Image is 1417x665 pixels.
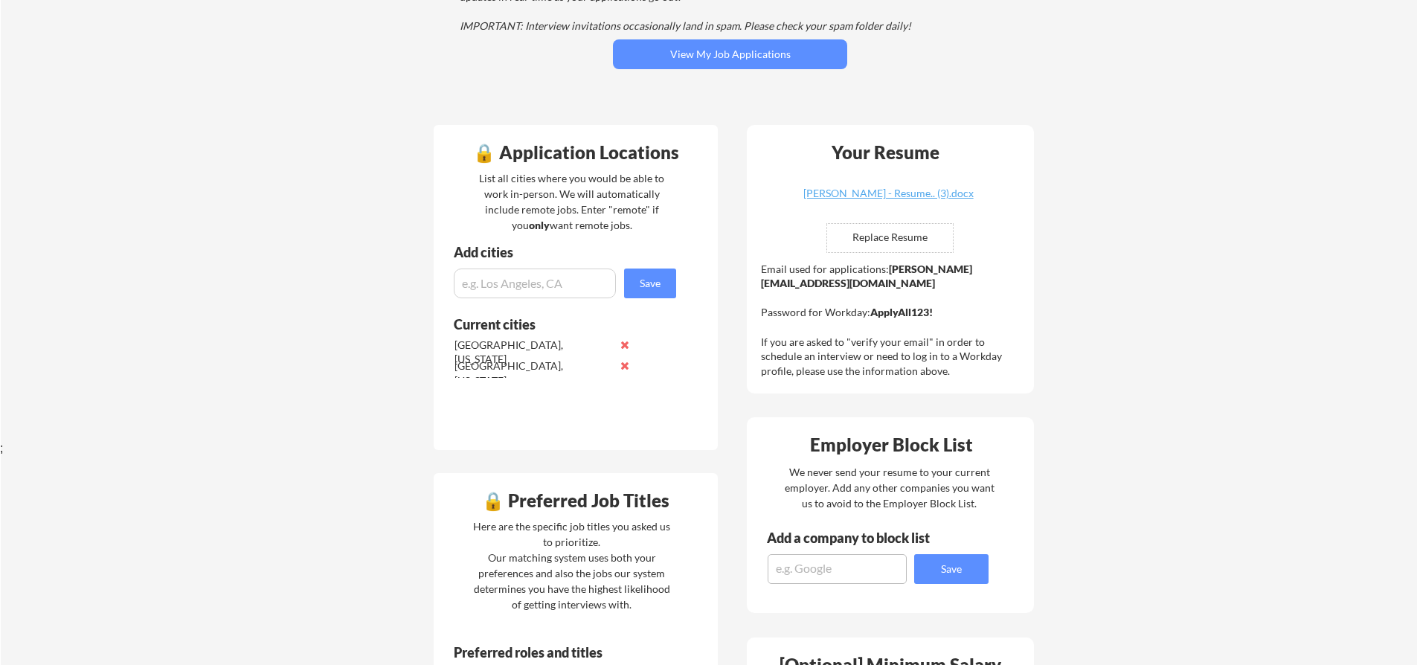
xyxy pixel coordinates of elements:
[783,464,995,511] div: We never send your resume to your current employer. Add any other companies you want us to avoid ...
[914,554,989,584] button: Save
[454,338,611,367] div: [GEOGRAPHIC_DATA], [US_STATE]
[454,245,680,259] div: Add cities
[624,269,676,298] button: Save
[454,318,660,331] div: Current cities
[800,188,977,199] div: [PERSON_NAME] - Resume.. (3).docx
[460,19,911,32] em: IMPORTANT: Interview invitations occasionally land in spam. Please check your spam folder daily!
[761,262,1024,379] div: Email used for applications: Password for Workday: If you are asked to "verify your email" in ord...
[469,518,674,612] div: Here are the specific job titles you asked us to prioritize. Our matching system uses both your p...
[753,436,1029,454] div: Employer Block List
[870,306,933,318] strong: ApplyAll123!
[437,492,714,510] div: 🔒 Preferred Job Titles
[800,188,977,211] a: [PERSON_NAME] - Resume.. (3).docx
[469,170,674,233] div: List all cities where you would be able to work in-person. We will automatically include remote j...
[812,144,959,161] div: Your Resume
[529,219,550,231] strong: only
[454,646,656,659] div: Preferred roles and titles
[767,531,953,544] div: Add a company to block list
[437,144,714,161] div: 🔒 Application Locations
[613,39,847,69] button: View My Job Applications
[454,269,616,298] input: e.g. Los Angeles, CA
[454,359,611,388] div: [GEOGRAPHIC_DATA], [US_STATE]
